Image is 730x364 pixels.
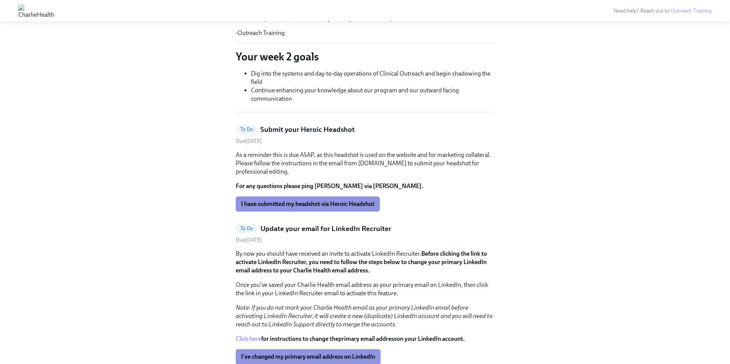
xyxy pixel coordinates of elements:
button: I have submitted my headshot via Heroic Headshot [236,196,380,212]
span: Friday, September 26th 2025, 10:00 am [236,138,262,144]
p: By now you should have received an invite to activate LinkedIn Recruiter. [236,250,494,275]
p: As a reminder this is due ASAP, as this headshot is used on the website and for marketing collate... [236,151,494,176]
a: Click here [236,335,261,342]
a: To DoUpdate your email for LinkedIn RecruiterDue[DATE] [236,224,494,244]
li: Continue enhancing your knowledge about our program and our outward facing communication [251,86,494,103]
span: I've changed my primary email address on LinkedIn [241,353,375,361]
p: -Outreach Training [236,29,494,37]
span: Saturday, September 27th 2025, 10:00 am [236,237,262,243]
li: Dig into the systems and day-to-day operations of Clinical Outreach and begin shadowing the field [251,70,494,86]
span: To Do [236,127,257,132]
h5: Submit your Heroic Headshot [260,125,355,135]
strong: For any questions please ping [PERSON_NAME] via [PERSON_NAME]. [236,182,424,190]
strong: primary email address [338,335,397,342]
span: I have submitted my headshot via Heroic Headshot [241,200,375,208]
span: Need help? Reach out to [614,8,712,14]
strong: for instructions to change the on your LinkedIn account. [236,335,465,342]
p: Your week 2 goals [236,50,494,63]
p: Once you've saved your Charlie Health email address as your primary email on LinkedIn, then click... [236,281,494,298]
em: Note: If you do not mark your Charlie Health email as your primary LinkedIn email before activati... [236,304,493,328]
strong: Before clicking the link to activate LinkedIn Recruiter, you need to follow the steps below to ch... [236,250,487,274]
h5: Update your email for LinkedIn Recruiter [260,224,391,234]
a: To DoSubmit your Heroic HeadshotDue[DATE] [236,125,494,145]
span: To Do [236,226,257,231]
img: CharlieHealth [18,5,54,17]
a: Outreach Training [671,8,712,14]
